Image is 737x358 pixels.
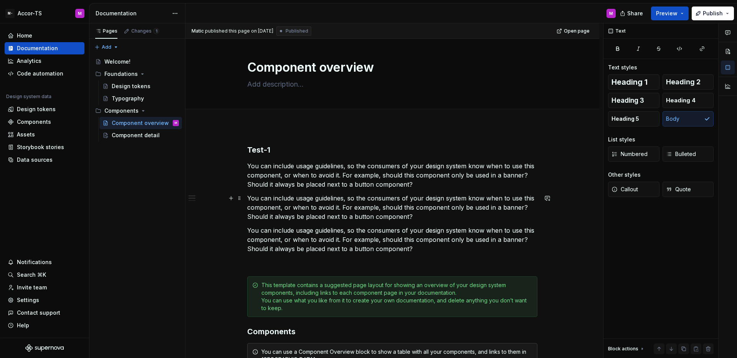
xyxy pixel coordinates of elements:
div: Foundations [92,68,182,80]
div: Foundations [104,70,138,78]
div: Changes [131,28,159,34]
span: Heading 5 [611,115,639,123]
div: Components [17,118,51,126]
div: M [78,10,82,16]
p: You can include usage guidelines, so the consumers of your design system know when to use this co... [247,161,537,189]
svg: Supernova Logo [25,344,64,352]
div: Block actions [608,346,638,352]
a: Documentation [5,42,84,54]
span: Add [102,44,111,50]
button: Quote [663,182,714,197]
div: Storybook stories [17,143,64,151]
a: Components [5,116,84,128]
a: Component overviewM [99,117,182,129]
span: Heading 3 [611,97,644,104]
div: Code automation [17,70,63,77]
div: Search ⌘K [17,271,46,279]
div: Design system data [6,94,51,100]
span: Open page [564,28,590,34]
div: Other styles [608,171,641,179]
div: M [175,119,177,127]
div: Components [92,105,182,117]
div: Documentation [96,10,168,17]
span: Heading 1 [611,78,648,86]
button: Heading 4 [663,93,714,108]
div: Component overview [112,119,169,127]
a: Component detail [99,129,182,141]
div: Component detail [112,131,160,139]
a: Analytics [5,55,84,67]
span: 1 [153,28,159,34]
div: Documentation [17,44,58,52]
a: Storybook stories [5,141,84,153]
button: Callout [608,182,659,197]
a: Invite team [5,281,84,294]
a: Open page [554,26,593,36]
h3: Test-1 [247,145,537,155]
div: Design tokens [17,105,56,113]
div: Page tree [92,56,182,141]
a: Design tokens [5,103,84,115]
div: Pages [95,28,117,34]
span: Preview [656,10,678,17]
button: Heading 3 [608,93,659,108]
span: Bulleted [666,150,696,158]
p: You can include usage guidelines, so the consumers of your design system know when to use this co... [247,194,537,221]
h3: Components [247,326,537,337]
a: Design tokens [99,80,182,92]
span: Quote [666,186,691,193]
span: Heading 2 [666,78,701,86]
button: Heading 5 [608,111,659,126]
a: Assets [5,128,84,141]
a: Welcome! [92,56,182,68]
button: Add [92,42,121,53]
span: Numbered [611,150,648,158]
span: Share [627,10,643,17]
button: Notifications [5,256,84,268]
a: Data sources [5,154,84,166]
div: Welcome! [104,58,131,66]
button: Share [616,7,648,20]
div: Text styles [608,64,637,71]
div: Block actions [608,343,645,354]
span: Published [286,28,308,34]
span: Publish [703,10,723,17]
button: M-Accor-TSM [2,5,88,21]
div: Settings [17,296,39,304]
div: Components [104,107,139,115]
div: Accor-TS [18,10,42,17]
a: Typography [99,92,182,105]
span: Matic [192,28,204,34]
button: Publish [692,7,734,20]
div: published this page on [DATE] [205,28,273,34]
div: Contact support [17,309,60,317]
button: Help [5,319,84,332]
span: Callout [611,186,638,193]
div: Design tokens [112,82,150,90]
div: Notifications [17,258,52,266]
div: M [609,10,613,16]
div: Typography [112,95,144,102]
div: This template contains a suggested page layout for showing an overview of your design system comp... [261,281,532,312]
button: Bulleted [663,146,714,162]
div: Assets [17,131,35,138]
a: Settings [5,294,84,306]
textarea: Component overview [246,58,536,77]
button: Contact support [5,307,84,319]
button: Heading 2 [663,74,714,90]
span: Heading 4 [666,97,696,104]
div: Home [17,32,32,39]
button: Search ⌘K [5,269,84,281]
button: Preview [651,7,689,20]
div: Invite team [17,284,47,291]
a: Code automation [5,67,84,80]
div: M- [5,9,15,18]
div: Data sources [17,156,53,164]
p: You can include usage guidelines, so the consumers of your design system know when to use this co... [247,226,537,253]
button: Heading 1 [608,74,659,90]
a: Home [5,30,84,42]
button: Numbered [608,146,659,162]
div: List styles [608,136,635,143]
div: Analytics [17,57,41,65]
